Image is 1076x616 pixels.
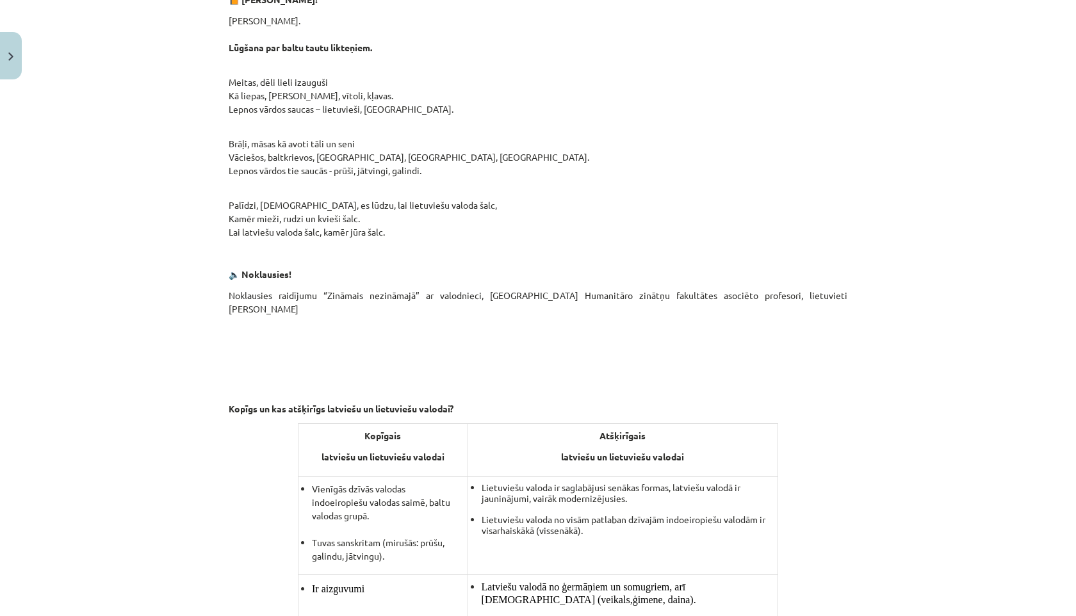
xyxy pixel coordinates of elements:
[229,289,847,316] p: Noklausies raidījumu “Zināmais nezināmajā” ar valodnieci, [GEOGRAPHIC_DATA] Humanitāro zinātņu fa...
[229,14,847,68] p: [PERSON_NAME].
[229,403,453,414] strong: Kopīgs un kas atšķirīgs latviešu un lietuviešu valodai?
[229,124,847,177] p: Brāļi, māsas kā avoti tāli un seni Vāciešos, baltkrievos, [GEOGRAPHIC_DATA], [GEOGRAPHIC_DATA], [...
[8,53,13,61] img: icon-close-lesson-0947bae3869378f0d4975bcd49f059093ad1ed9edebbc8119c70593378902aed.svg
[229,185,847,239] p: Palīdzi, [DEMOGRAPHIC_DATA], es lūdzu, lai lietuviešu valoda šalc, Kamēr mieži, rudzi un kvieši š...
[482,514,772,536] li: Lietuviešu valoda no visām patlaban dzīvajām indoeiropiešu valodām ir visarhaiskākā (vissenākā).
[312,482,462,536] li: Vienīgās dzīvās valodas indoeiropiešu valodas saimē, baltu valodas grupā.
[599,430,646,441] strong: Atšķirīgais
[561,451,684,462] strong: latviešu un lietuviešu valodai
[482,581,689,605] span: Latviešu valodā no ģermāņiem un somugriem, arī [DEMOGRAPHIC_DATA] (veikals,
[312,583,364,594] span: Ir aizguvumi
[364,430,401,441] strong: Kopīgais
[322,451,444,462] strong: latviešu un lietuviešu valodai
[229,42,372,53] strong: Lūgšana par baltu tautu likteņiem.
[229,268,291,280] strong: 🔈 Noklausies!
[482,482,772,514] li: Lietuviešu valoda ir saglabājusi senākas formas, latviešu valodā ir jauninājumi, vairāk modernizē...
[633,594,696,605] span: ģimene, daina).
[229,76,847,116] p: Meitas, dēli lieli izauguši Kā liepas, [PERSON_NAME], vītoli, kļavas. Lepnos vārdos saucas – liet...
[312,536,462,563] li: Tuvas sanskritam (mirušās: prūšu, galindu, jātvingu).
